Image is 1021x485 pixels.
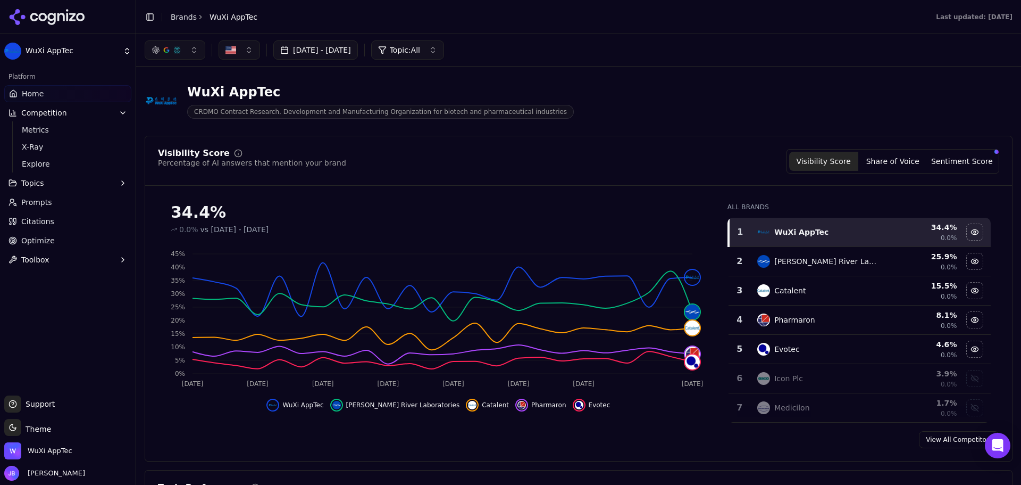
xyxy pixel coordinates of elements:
tspan: [DATE] [247,380,269,388]
span: Citations [21,216,54,227]
button: [DATE] - [DATE] [273,40,358,60]
a: X-Ray [18,139,119,154]
tspan: 35% [171,277,185,284]
div: 7 [733,401,747,414]
a: Explore [18,157,119,171]
span: 0.0% [179,224,198,235]
img: WuXi AppTec [4,43,21,60]
button: Open organization switcher [4,442,72,459]
div: 3.9 % [889,368,957,379]
span: Metrics [22,125,114,135]
button: Toolbox [4,251,131,268]
a: View All Competitors [919,431,999,448]
div: 4.6 % [889,339,957,350]
tspan: [DATE] [312,380,334,388]
button: Hide pharmaron data [966,311,983,328]
tspan: 40% [171,264,185,271]
button: Sentiment Score [927,152,997,171]
a: Prompts [4,194,131,211]
div: 6 [733,372,747,385]
div: Percentage of AI answers that mention your brand [158,158,346,168]
a: Optimize [4,232,131,249]
div: 3 [733,284,747,297]
tspan: 0% [175,370,185,377]
button: Competition [4,104,131,121]
tspan: 30% [171,290,185,298]
img: icon plc [757,372,770,385]
button: Hide catalent data [466,399,509,412]
button: Hide charles river laboratories data [966,253,983,270]
span: Evotec [589,401,610,409]
tspan: [DATE] [508,380,530,388]
tspan: 20% [171,317,185,324]
span: 0.0% [941,351,957,359]
span: 0.0% [941,322,957,330]
span: Prompts [21,197,52,208]
tr: 5evotecEvotec4.6%0.0%Hide evotec data [729,335,991,364]
tr: 4pharmaronPharmaron8.1%0.0%Hide pharmaron data [729,306,991,335]
div: Pharmaron [774,315,815,325]
tr: 2charles river laboratories[PERSON_NAME] River Laboratories25.9%0.0%Hide charles river laboratori... [729,247,991,276]
img: pharmaron [685,347,700,361]
tspan: [DATE] [573,380,595,388]
span: Explore [22,159,114,169]
tspan: 25% [171,303,185,311]
img: medicilon [757,401,770,414]
div: Open Intercom Messenger [985,433,1010,458]
div: Data table [727,218,991,423]
span: 0.0% [941,263,957,272]
button: Show medicilon data [966,399,983,416]
img: wuxi apptec [685,270,700,285]
span: [PERSON_NAME] River Laboratories [346,401,460,409]
div: 8.1 % [889,310,957,320]
div: Catalent [774,285,806,296]
a: Metrics [18,122,119,137]
tspan: [DATE] [442,380,464,388]
img: US [225,45,236,55]
div: Medicilon [774,402,809,413]
nav: breadcrumb [171,12,257,22]
div: [PERSON_NAME] River Laboratories [774,256,880,267]
span: WuXi AppTec [28,446,72,456]
tr: 7medicilonMedicilon1.7%0.0%Show medicilon data [729,393,991,423]
img: catalent [757,284,770,297]
div: 4 [733,314,747,326]
span: Optimize [21,235,55,246]
a: Home [4,85,131,102]
img: pharmaron [757,314,770,326]
button: Show icon plc data [966,370,983,387]
tspan: [DATE] [378,380,399,388]
img: WuXi AppTec [4,442,21,459]
span: Toolbox [21,254,49,265]
tspan: [DATE] [682,380,704,388]
a: Brands [171,13,197,21]
div: 5 [733,343,747,356]
div: Evotec [774,344,800,355]
div: Icon Plc [774,373,803,384]
tr: 1wuxi apptecWuXi AppTec34.4%0.0%Hide wuxi apptec data [729,218,991,247]
button: Hide pharmaron data [515,399,566,412]
tspan: 45% [171,250,185,258]
div: WuXi AppTec [187,84,574,101]
span: 0.0% [941,380,957,389]
div: 34.4% [171,203,706,222]
img: evotec [685,355,700,369]
span: Theme [21,425,51,433]
tspan: 10% [171,343,185,351]
div: All Brands [727,203,991,211]
img: wuxi apptec [757,226,770,239]
span: 0.0% [941,292,957,301]
img: WuXi AppTec [145,84,179,118]
tr: 6icon plcIcon Plc3.9%0.0%Show icon plc data [729,364,991,393]
img: evotec [757,343,770,356]
div: Visibility Score [158,149,230,158]
span: Support [21,399,55,409]
span: vs [DATE] - [DATE] [200,224,269,235]
div: 1 [734,226,747,239]
button: Topics [4,175,131,192]
img: pharmaron [517,401,526,409]
img: wuxi apptec [269,401,277,409]
tspan: [DATE] [182,380,204,388]
button: Share of Voice [858,152,927,171]
button: Hide charles river laboratories data [330,399,460,412]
